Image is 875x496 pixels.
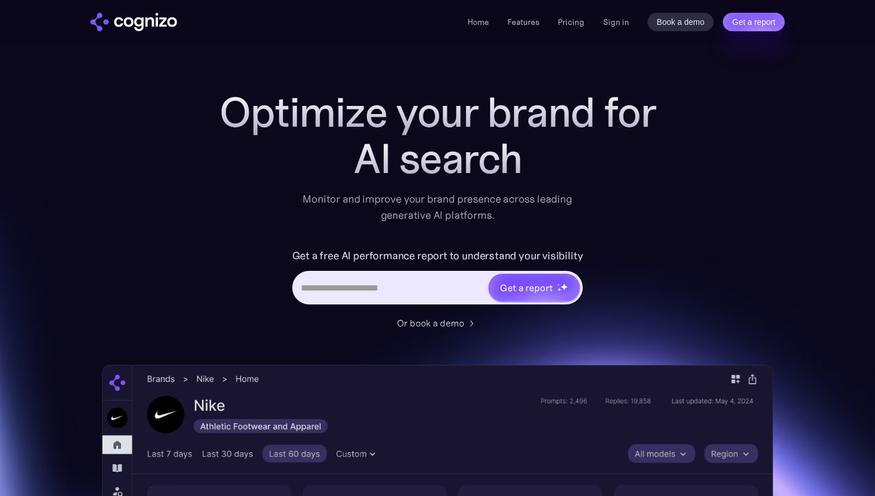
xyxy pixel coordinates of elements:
img: cognizo logo [90,13,177,31]
div: AI search [206,135,669,182]
img: star [557,288,561,292]
a: Book a demo [648,13,714,31]
label: Get a free AI performance report to understand your visibility [292,247,583,265]
a: Get a report [723,13,785,31]
div: Get a report [500,281,552,295]
a: Get a reportstarstarstar [487,273,581,303]
a: Pricing [558,17,584,27]
a: Sign in [603,15,629,29]
img: star [557,284,559,285]
img: star [560,283,568,291]
div: Monitor and improve your brand presence across leading generative AI platforms. [295,191,580,223]
a: Or book a demo [397,316,478,330]
div: Or book a demo [397,316,464,330]
a: Features [508,17,539,27]
a: home [90,13,177,31]
form: Hero URL Input Form [292,247,583,310]
h1: Optimize your brand for [206,89,669,135]
a: Home [468,17,489,27]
